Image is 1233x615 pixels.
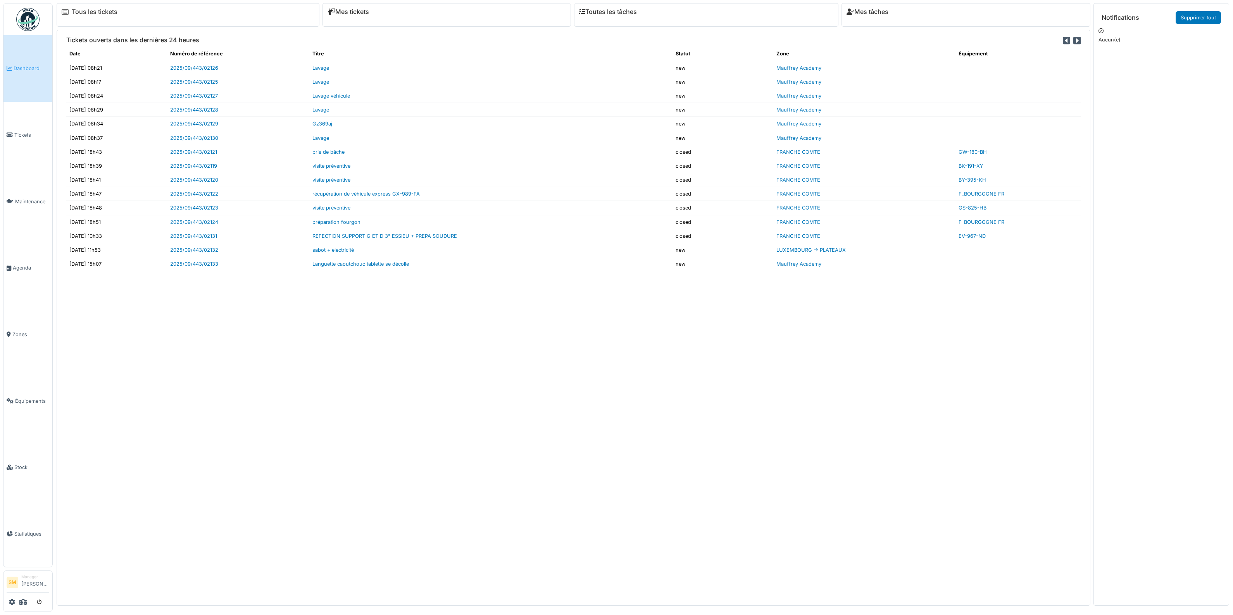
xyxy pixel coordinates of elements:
[312,79,329,85] a: Lavage
[66,89,167,103] td: [DATE] 08h24
[959,219,1004,225] a: F_BOURGOGNE FR
[673,215,773,229] td: closed
[3,102,52,168] a: Tickets
[3,501,52,567] a: Statistiques
[14,131,49,139] span: Tickets
[66,243,167,257] td: [DATE] 11h53
[14,530,49,538] span: Statistiques
[3,235,52,301] a: Agenda
[776,219,820,225] a: FRANCHE COMTE
[21,574,49,591] li: [PERSON_NAME]
[673,229,773,243] td: closed
[673,201,773,215] td: closed
[170,261,218,267] a: 2025/09/443/02133
[312,205,350,211] a: visite préventive
[1102,14,1139,21] h6: Notifications
[66,229,167,243] td: [DATE] 10h33
[167,47,309,61] th: Numéro de référence
[170,79,218,85] a: 2025/09/443/02125
[66,257,167,271] td: [DATE] 15h07
[673,103,773,117] td: new
[776,149,820,155] a: FRANCHE COMTE
[66,75,167,89] td: [DATE] 08h17
[312,247,354,253] a: sabot + electricité
[959,205,986,211] a: GS-825-HB
[15,397,49,405] span: Équipements
[847,8,888,15] a: Mes tâches
[170,177,218,183] a: 2025/09/443/02120
[309,47,673,61] th: Titre
[776,205,820,211] a: FRANCHE COMTE
[776,79,821,85] a: Mauffrey Academy
[673,131,773,145] td: new
[66,103,167,117] td: [DATE] 08h29
[170,149,217,155] a: 2025/09/443/02121
[72,8,117,15] a: Tous les tickets
[312,191,420,197] a: récupération de véhicule express GX-989-FA
[312,219,360,225] a: préparation fourgon
[959,191,1004,197] a: F_BOURGOGNE FR
[312,107,329,113] a: Lavage
[170,233,217,239] a: 2025/09/443/02131
[16,8,40,31] img: Badge_color-CXgf-gQk.svg
[673,75,773,89] td: new
[673,187,773,201] td: closed
[955,47,1081,61] th: Équipement
[7,577,18,588] li: SM
[1176,11,1221,24] a: Supprimer tout
[3,368,52,434] a: Équipements
[776,191,820,197] a: FRANCHE COMTE
[170,65,218,71] a: 2025/09/443/02126
[1098,36,1224,43] p: Aucun(e)
[66,47,167,61] th: Date
[776,247,846,253] a: LUXEMBOURG -> PLATEAUX
[673,159,773,173] td: closed
[776,177,820,183] a: FRANCHE COMTE
[673,243,773,257] td: new
[776,233,820,239] a: FRANCHE COMTE
[959,233,986,239] a: EV-967-ND
[66,201,167,215] td: [DATE] 18h48
[66,131,167,145] td: [DATE] 08h37
[673,61,773,75] td: new
[773,47,955,61] th: Zone
[170,135,218,141] a: 2025/09/443/02130
[776,261,821,267] a: Mauffrey Academy
[312,261,409,267] a: Languette caoutchouc tablette se décolle
[170,205,218,211] a: 2025/09/443/02123
[776,163,820,169] a: FRANCHE COMTE
[66,187,167,201] td: [DATE] 18h47
[66,215,167,229] td: [DATE] 18h51
[66,159,167,173] td: [DATE] 18h39
[66,117,167,131] td: [DATE] 08h34
[66,173,167,187] td: [DATE] 18h41
[312,121,332,127] a: Gz369aj
[66,36,199,44] h6: Tickets ouverts dans les dernières 24 heures
[170,121,218,127] a: 2025/09/443/02129
[673,89,773,103] td: new
[14,464,49,471] span: Stock
[673,145,773,159] td: closed
[15,198,49,205] span: Maintenance
[776,121,821,127] a: Mauffrey Academy
[170,219,218,225] a: 2025/09/443/02124
[959,177,986,183] a: BY-395-KH
[673,47,773,61] th: Statut
[66,61,167,75] td: [DATE] 08h21
[776,135,821,141] a: Mauffrey Academy
[170,93,218,99] a: 2025/09/443/02127
[3,301,52,368] a: Zones
[776,93,821,99] a: Mauffrey Academy
[312,65,329,71] a: Lavage
[673,117,773,131] td: new
[7,574,49,593] a: SM Manager[PERSON_NAME]
[3,35,52,102] a: Dashboard
[170,191,218,197] a: 2025/09/443/02122
[170,107,218,113] a: 2025/09/443/02128
[3,434,52,501] a: Stock
[312,163,350,169] a: visite préventive
[312,149,345,155] a: pris de bâche
[959,149,987,155] a: GW-180-BH
[959,163,983,169] a: BK-191-XY
[13,264,49,271] span: Agenda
